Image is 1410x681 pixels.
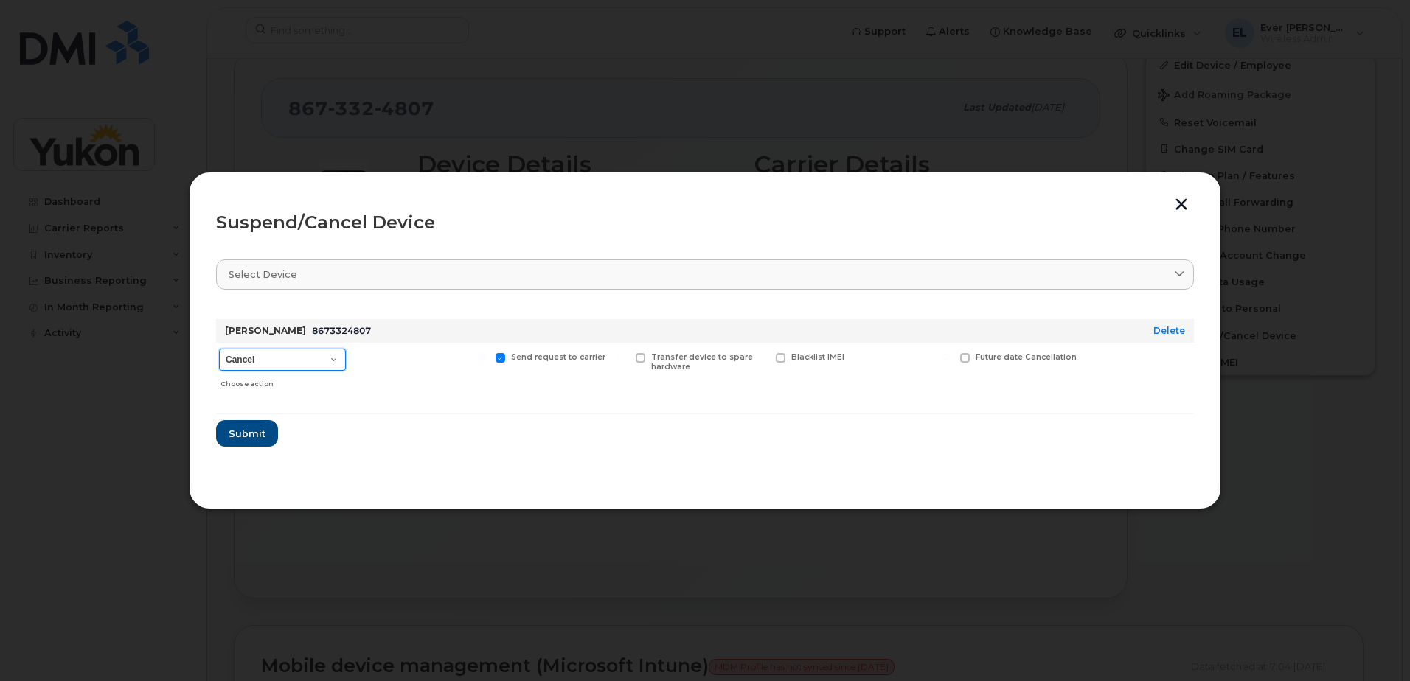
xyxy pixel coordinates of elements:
span: 8673324807 [312,325,371,336]
input: Transfer device to spare hardware [618,353,625,360]
input: Future date Cancellation [942,353,950,360]
input: Blacklist IMEI [758,353,765,360]
div: Suspend/Cancel Device [216,214,1194,231]
button: Submit [216,420,278,447]
span: Transfer device to spare hardware [651,352,753,371]
span: Select device [229,268,297,282]
a: Select device [216,259,1194,290]
span: Future date Cancellation [976,352,1077,362]
span: Blacklist IMEI [791,352,844,362]
a: Delete [1153,325,1185,336]
input: Send request to carrier [478,353,485,360]
span: Send request to carrier [511,352,605,362]
div: Choose action [220,372,346,390]
span: Submit [229,427,265,441]
strong: [PERSON_NAME] [225,325,306,336]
